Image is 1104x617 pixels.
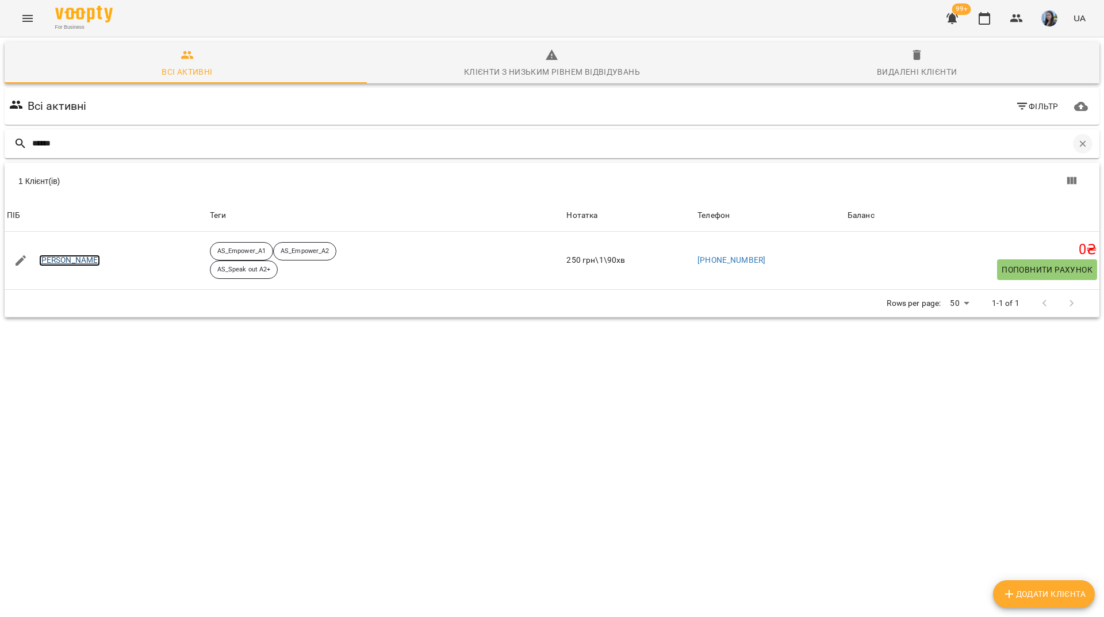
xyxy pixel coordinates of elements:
[281,247,329,256] p: AS_Empower_A2
[14,5,41,32] button: Menu
[997,259,1097,280] button: Поповнити рахунок
[952,3,971,15] span: 99+
[877,65,957,79] div: Видалені клієнти
[1074,12,1086,24] span: UA
[1015,99,1059,113] span: Фільтр
[887,298,941,309] p: Rows per page:
[945,295,973,312] div: 50
[566,209,693,223] div: Нотатка
[7,209,20,223] div: Sort
[273,242,336,260] div: AS_Empower_A2
[217,265,271,275] p: AS_Speak out A2+
[992,298,1019,309] p: 1-1 of 1
[1002,263,1092,277] span: Поповнити рахунок
[848,209,1097,223] span: Баланс
[1041,10,1057,26] img: b6e1badff8a581c3b3d1def27785cccf.jpg
[7,209,20,223] div: ПІБ
[162,65,212,79] div: Всі активні
[697,209,730,223] div: Sort
[848,209,875,223] div: Баланс
[1011,96,1063,117] button: Фільтр
[1058,167,1086,195] button: Показати колонки
[697,209,730,223] div: Телефон
[55,6,113,22] img: Voopty Logo
[7,209,205,223] span: ПІБ
[28,97,87,115] h6: Всі активні
[697,255,765,265] a: [PHONE_NUMBER]
[697,209,843,223] span: Телефон
[564,232,695,289] td: 250 грн\1\90хв
[18,175,559,187] div: 1 Клієнт(ів)
[217,247,266,256] p: AS_Empower_A1
[1069,7,1090,29] button: UA
[848,241,1097,259] h5: 0 ₴
[210,209,562,223] div: Теги
[848,209,875,223] div: Sort
[39,255,101,266] a: [PERSON_NAME]
[5,163,1099,200] div: Table Toolbar
[210,260,278,279] div: AS_Speak out A2+
[210,242,273,260] div: AS_Empower_A1
[55,24,113,31] span: For Business
[464,65,640,79] div: Клієнти з низьким рівнем відвідувань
